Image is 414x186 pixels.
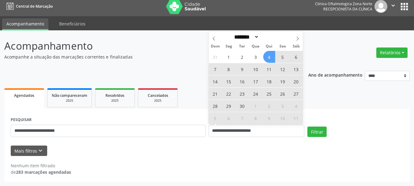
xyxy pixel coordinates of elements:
span: Setembro 8, 2025 [223,63,235,75]
span: Setembro 23, 2025 [236,88,248,100]
span: Setembro 20, 2025 [290,75,302,87]
select: Month [232,34,259,40]
p: Ano de acompanhamento [308,71,363,78]
span: Setembro 17, 2025 [250,75,262,87]
button: Relatórios [376,47,408,58]
span: Setembro 7, 2025 [209,63,221,75]
span: Setembro 30, 2025 [236,100,248,112]
span: Dom [209,44,222,48]
span: Setembro 4, 2025 [263,51,275,63]
span: Setembro 21, 2025 [209,88,221,100]
span: Setembro 27, 2025 [290,88,302,100]
span: Outubro 2, 2025 [263,100,275,112]
span: Setembro 12, 2025 [277,63,289,75]
strong: 283 marcações agendadas [16,169,71,175]
a: Beneficiários [55,18,90,29]
span: Agosto 31, 2025 [209,51,221,63]
span: Setembro 16, 2025 [236,75,248,87]
a: Acompanhamento [2,18,48,30]
span: Setembro 14, 2025 [209,75,221,87]
span: Outubro 11, 2025 [290,112,302,124]
p: Acompanhe a situação das marcações correntes e finalizadas [4,54,288,60]
div: Nenhum item filtrado [11,162,71,169]
span: Setembro 29, 2025 [223,100,235,112]
span: Ter [235,44,249,48]
span: Recepcionista da clínica [323,6,372,12]
span: Setembro 11, 2025 [263,63,275,75]
div: Clinica Oftalmologica Zona Norte [315,1,372,6]
div: 2025 [142,98,173,103]
span: Seg [222,44,235,48]
a: Central de Marcação [4,1,53,11]
span: Setembro 19, 2025 [277,75,289,87]
span: Central de Marcação [16,4,53,9]
span: Setembro 28, 2025 [209,100,221,112]
span: Sáb [289,44,303,48]
span: Qui [262,44,276,48]
span: Outubro 8, 2025 [250,112,262,124]
span: Sex [276,44,289,48]
i:  [390,2,397,9]
span: Outubro 10, 2025 [277,112,289,124]
span: Setembro 2, 2025 [236,51,248,63]
span: Setembro 3, 2025 [250,51,262,63]
span: Setembro 18, 2025 [263,75,275,87]
span: Setembro 1, 2025 [223,51,235,63]
span: Setembro 13, 2025 [290,63,302,75]
span: Outubro 3, 2025 [277,100,289,112]
span: Setembro 10, 2025 [250,63,262,75]
i: keyboard_arrow_down [37,147,44,154]
div: 2025 [52,98,87,103]
div: de [11,169,71,175]
input: Year [259,34,279,40]
span: Setembro 24, 2025 [250,88,262,100]
span: Qua [249,44,262,48]
span: Cancelados [148,93,168,98]
span: Outubro 5, 2025 [209,112,221,124]
span: Setembro 25, 2025 [263,88,275,100]
span: Setembro 6, 2025 [290,51,302,63]
button: Mais filtroskeyboard_arrow_down [11,146,47,156]
span: Agendados [14,93,34,98]
p: Acompanhamento [4,38,288,54]
span: Outubro 6, 2025 [223,112,235,124]
button: apps [399,1,410,12]
button: Filtrar [307,127,327,137]
span: Não compareceram [52,93,87,98]
span: Setembro 22, 2025 [223,88,235,100]
span: Outubro 9, 2025 [263,112,275,124]
span: Setembro 26, 2025 [277,88,289,100]
div: 2025 [100,98,130,103]
span: Setembro 5, 2025 [277,51,289,63]
span: Outubro 4, 2025 [290,100,302,112]
span: Setembro 15, 2025 [223,75,235,87]
span: Outubro 1, 2025 [250,100,262,112]
span: Resolvidos [105,93,124,98]
span: Outubro 7, 2025 [236,112,248,124]
label: PESQUISAR [11,115,32,125]
span: Setembro 9, 2025 [236,63,248,75]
